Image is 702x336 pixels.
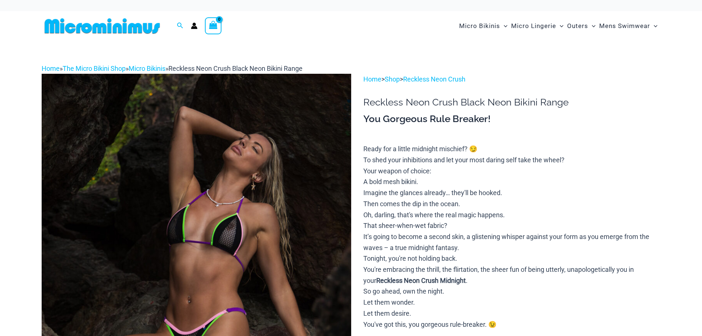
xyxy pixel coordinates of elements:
[599,17,650,35] span: Mens Swimwear
[588,17,596,35] span: Menu Toggle
[456,14,661,38] nav: Site Navigation
[42,18,163,34] img: MM SHOP LOGO FLAT
[650,17,657,35] span: Menu Toggle
[168,65,303,72] span: Reckless Neon Crush Black Neon Bikini Range
[129,65,165,72] a: Micro Bikinis
[205,17,222,34] a: View Shopping Cart, empty
[385,75,400,83] a: Shop
[363,113,660,125] h3: You Gorgeous Rule Breaker!
[565,15,597,37] a: OutersMenu ToggleMenu Toggle
[511,17,556,35] span: Micro Lingerie
[63,65,126,72] a: The Micro Bikini Shop
[42,65,60,72] a: Home
[42,65,303,72] span: » » »
[376,277,466,284] b: Reckless Neon Crush Midnight
[457,15,509,37] a: Micro BikinisMenu ToggleMenu Toggle
[363,74,660,85] p: > >
[363,143,660,330] p: Ready for a little midnight mischief? 😏 To shed your inhibitions and let your most daring self ta...
[509,15,565,37] a: Micro LingerieMenu ToggleMenu Toggle
[403,75,465,83] a: Reckless Neon Crush
[500,17,507,35] span: Menu Toggle
[363,97,660,108] h1: Reckless Neon Crush Black Neon Bikini Range
[459,17,500,35] span: Micro Bikinis
[363,75,381,83] a: Home
[191,22,198,29] a: Account icon link
[567,17,588,35] span: Outers
[556,17,563,35] span: Menu Toggle
[177,21,184,31] a: Search icon link
[597,15,659,37] a: Mens SwimwearMenu ToggleMenu Toggle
